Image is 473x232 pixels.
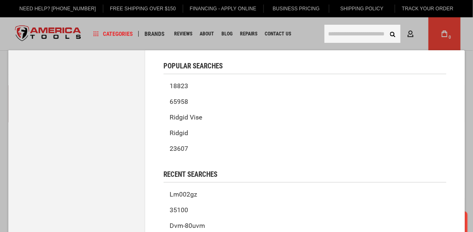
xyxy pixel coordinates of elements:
a: 18823 [164,78,446,94]
a: Brands [141,28,168,40]
button: Search [385,26,401,42]
a: Categories [90,28,137,40]
span: Brands [144,31,165,37]
a: Ridgid vise [164,110,446,125]
p: Chat now [12,12,93,19]
a: 35100 [164,202,446,218]
span: Recent Searches [164,171,218,178]
a: 65958 [164,94,446,110]
span: Popular Searches [164,63,223,70]
button: Open LiveChat chat widget [95,11,105,21]
a: lm002gz [164,187,446,202]
span: Categories [93,31,133,37]
a: 23607 [164,141,446,157]
a: Ridgid [164,125,446,141]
